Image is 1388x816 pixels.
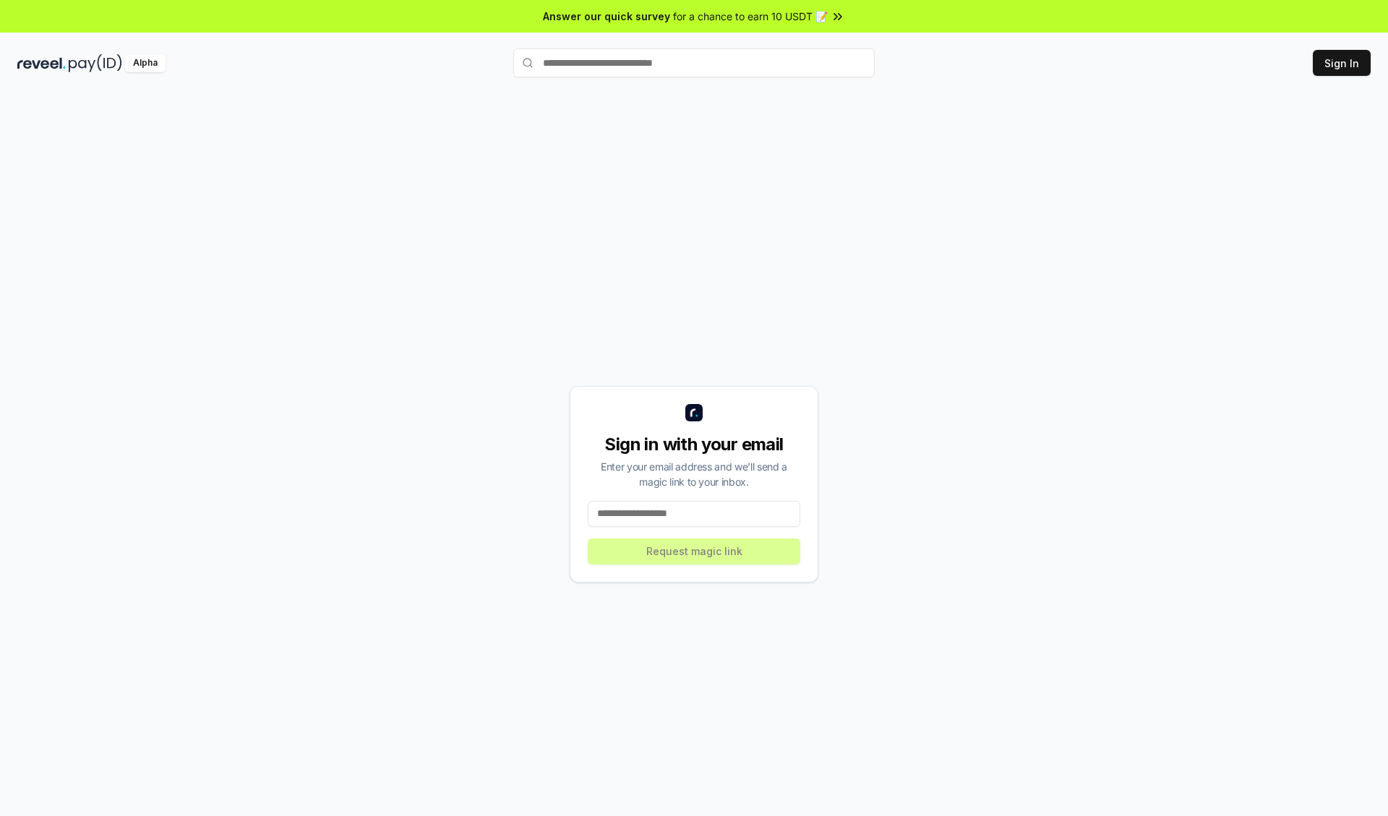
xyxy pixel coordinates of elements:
img: pay_id [69,54,122,72]
img: logo_small [685,404,703,421]
button: Sign In [1313,50,1371,76]
div: Sign in with your email [588,433,800,456]
span: Answer our quick survey [543,9,670,24]
div: Alpha [125,54,166,72]
div: Enter your email address and we’ll send a magic link to your inbox. [588,459,800,489]
span: for a chance to earn 10 USDT 📝 [673,9,828,24]
img: reveel_dark [17,54,66,72]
